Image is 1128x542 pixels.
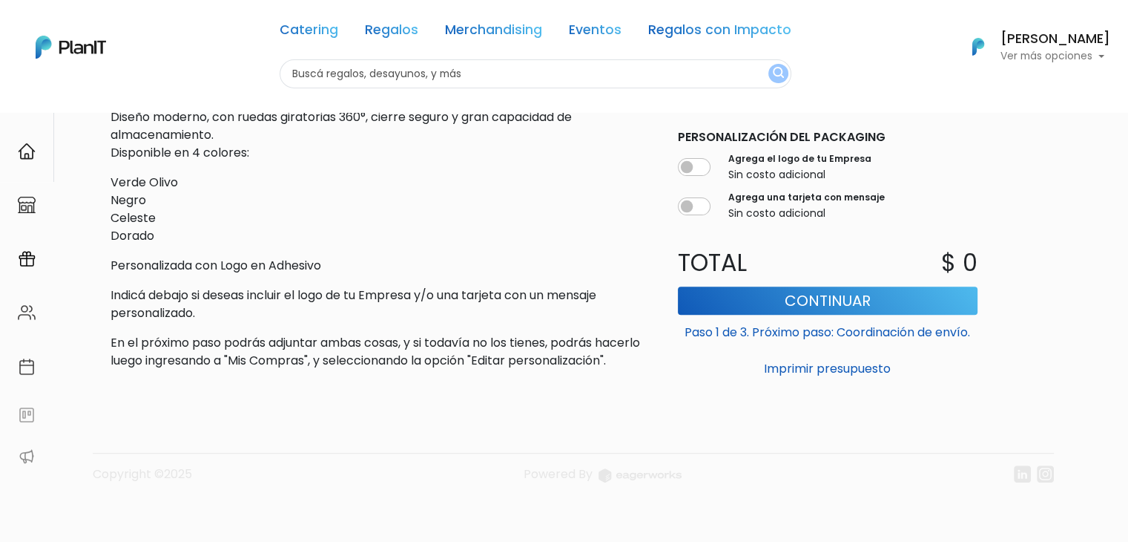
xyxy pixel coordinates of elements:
p: Valijas resistente, ideal para viajes largos. Diseño moderno, con ruedas giratorias 360°, cierre ... [111,91,648,162]
p: Verde Olivo Negro Celeste Dorado [111,174,648,245]
a: Merchandising [445,24,542,42]
img: instagram-7ba2a2629254302ec2a9470e65da5de918c9f3c9a63008f8abed3140a32961bf.svg [1037,466,1054,483]
a: Catering [280,24,338,42]
label: Agrega una tarjeta con mensaje [728,191,885,204]
img: linkedin-cc7d2dbb1a16aff8e18f147ffe980d30ddd5d9e01409788280e63c91fc390ff4.svg [1014,466,1031,483]
img: PlanIt Logo [962,30,995,63]
button: Imprimir presupuesto [678,356,977,382]
img: campaigns-02234683943229c281be62815700db0a1741e53638e28bf9629b52c665b00959.svg [18,250,36,268]
p: Ver más opciones [1000,51,1110,62]
input: Buscá regalos, desayunos, y más [280,59,791,88]
p: $ 0 [941,245,977,281]
div: ¿Necesitás ayuda? [76,14,214,43]
p: Indicá debajo si deseas incluir el logo de tu Empresa y/o una tarjeta con un mensaje personalizado. [111,287,648,322]
p: Copyright ©2025 [93,466,192,494]
img: people-662611757002400ad9ed0e3c099ab2801c6687ba6c219adb57efc949bc21e19d.svg [18,304,36,321]
img: home-e721727adea9d79c4d83392d1f703f7f8bce08238fde08b1acbfd93340b81755.svg [18,143,36,160]
label: Agrega el logo de tu Empresa [728,151,871,165]
p: Paso 1 de 3. Próximo paso: Coordinación de envío. [678,318,977,342]
img: feedback-78b5a0c8f98aac82b08bfc38622c3050aee476f2c9584af64705fc4e61158814.svg [18,406,36,424]
a: Eventos [569,24,621,42]
h6: [PERSON_NAME] [1000,33,1110,46]
p: Total [669,245,828,281]
img: partners-52edf745621dab592f3b2c58e3bca9d71375a7ef29c3b500c9f145b62cc070d4.svg [18,448,36,466]
p: Sin costo adicional [728,166,871,182]
p: En el próximo paso podrás adjuntar ambas cosas, y si todavía no los tienes, podrás hacerlo luego ... [111,334,648,370]
p: Personalización del packaging [678,128,977,146]
img: search_button-432b6d5273f82d61273b3651a40e1bd1b912527efae98b1b7a1b2c0702e16a8d.svg [773,67,784,81]
a: Powered By [524,466,682,494]
span: translation missing: es.layouts.footer.powered_by [524,466,593,483]
button: PlanIt Logo [PERSON_NAME] Ver más opciones [953,27,1110,66]
img: marketplace-4ceaa7011d94191e9ded77b95e3339b90024bf715f7c57f8cf31f2d8c509eaba.svg [18,196,36,214]
a: Regalos con Impacto [648,24,791,42]
img: PlanIt Logo [36,36,106,59]
a: Regalos [365,24,418,42]
p: Sin costo adicional [728,206,885,221]
img: logo_eagerworks-044938b0bf012b96b195e05891a56339191180c2d98ce7df62ca656130a436fa.svg [598,468,682,483]
p: Personalizada con Logo en Adhesivo [111,257,648,275]
button: Continuar [678,287,977,315]
img: calendar-87d922413cdce8b2cf7b7f5f62616a5cf9e4887200fb71536465627b3292af00.svg [18,358,36,376]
